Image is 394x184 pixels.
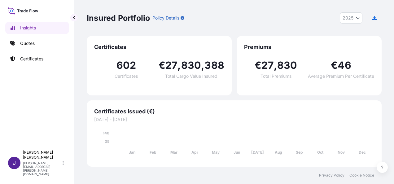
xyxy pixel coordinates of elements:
span: € [331,60,338,70]
a: Cookie Notice [349,173,374,178]
span: Certificates Issued (€) [94,108,374,115]
a: Certificates [5,53,69,65]
span: Average Premium Per Certificate [308,74,374,78]
p: [PERSON_NAME][EMAIL_ADDRESS][PERSON_NAME][DOMAIN_NAME] [23,161,61,176]
span: Total Premiums [260,74,291,78]
span: 602 [116,60,136,70]
a: Insights [5,22,69,34]
p: Quotes [20,40,35,46]
tspan: Mar [170,150,177,155]
tspan: Jan [129,150,135,155]
tspan: Nov [338,150,345,155]
span: Total Cargo Value Insured [165,74,217,78]
span: , [274,60,277,70]
a: Privacy Policy [319,173,344,178]
p: Insured Portfolio [87,13,150,23]
tspan: May [212,150,220,155]
tspan: Aug [275,150,282,155]
tspan: 35 [105,139,109,144]
tspan: Apr [191,150,198,155]
span: J [13,160,16,166]
p: Policy Details [152,15,179,21]
tspan: Feb [150,150,156,155]
tspan: [DATE] [251,150,264,155]
span: [DATE] - [DATE] [94,116,374,123]
tspan: Oct [317,150,324,155]
span: 830 [277,60,297,70]
span: € [159,60,165,70]
a: Quotes [5,37,69,50]
span: Premiums [244,43,374,51]
span: , [201,60,204,70]
span: 2025 [343,15,353,21]
tspan: Jun [234,150,240,155]
span: Certificates [115,74,138,78]
p: [PERSON_NAME] [PERSON_NAME] [23,150,61,160]
button: Year Selector [340,12,362,24]
span: 27 [165,60,177,70]
p: Certificates [20,56,43,62]
span: 830 [181,60,201,70]
tspan: Sep [296,150,303,155]
span: 46 [338,60,351,70]
span: , [177,60,181,70]
span: 388 [204,60,224,70]
span: € [255,60,261,70]
tspan: Dec [359,150,366,155]
p: Insights [20,25,36,31]
tspan: 140 [103,131,109,135]
span: 27 [261,60,274,70]
span: Certificates [94,43,224,51]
